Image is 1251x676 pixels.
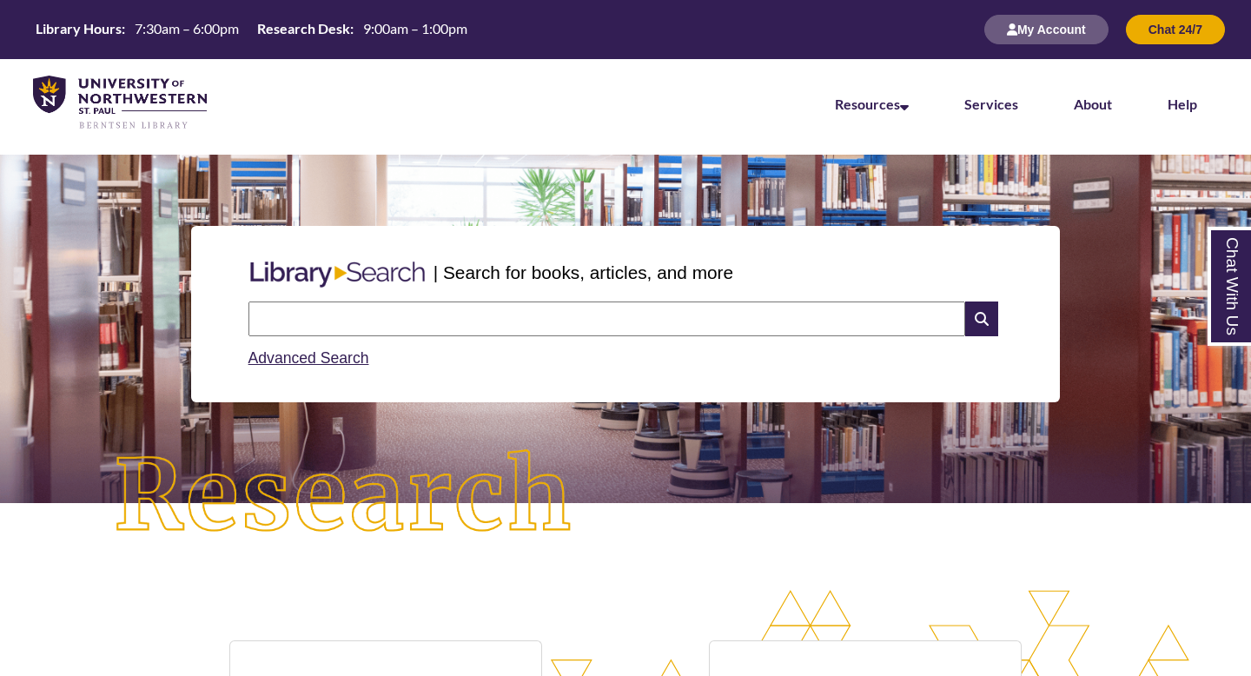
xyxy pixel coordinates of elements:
a: Help [1168,96,1197,112]
a: Chat 24/7 [1126,22,1225,36]
img: Research [63,399,625,594]
table: Hours Today [29,19,474,38]
a: Resources [835,96,909,112]
th: Research Desk: [250,19,356,38]
button: My Account [984,15,1109,44]
a: Services [964,96,1018,112]
img: UNWSP Library Logo [33,76,207,130]
p: | Search for books, articles, and more [434,259,733,286]
th: Library Hours: [29,19,128,38]
a: My Account [984,22,1109,36]
i: Search [965,302,998,336]
span: 7:30am – 6:00pm [135,20,239,36]
span: 9:00am – 1:00pm [363,20,467,36]
img: Libary Search [242,255,434,295]
a: Advanced Search [248,349,369,367]
button: Chat 24/7 [1126,15,1225,44]
a: Hours Today [29,19,474,40]
a: About [1074,96,1112,112]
